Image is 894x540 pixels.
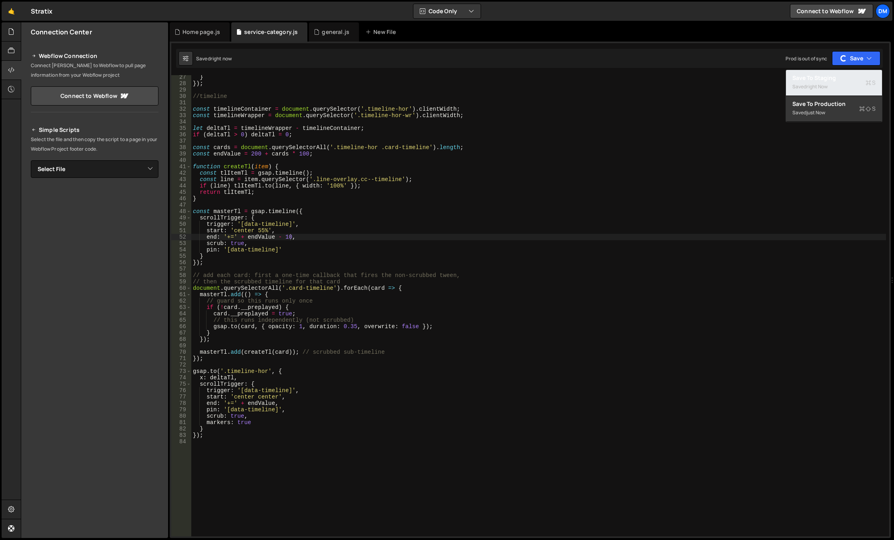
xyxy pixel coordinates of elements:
[171,100,191,106] div: 31
[171,285,191,291] div: 60
[171,291,191,298] div: 61
[322,28,349,36] div: general.js
[171,298,191,304] div: 62
[365,28,399,36] div: New File
[171,259,191,266] div: 56
[171,375,191,381] div: 74
[806,109,825,116] div: just now
[790,4,873,18] a: Connect to Webflow
[171,208,191,215] div: 48
[171,183,191,189] div: 44
[792,82,876,92] div: Saved
[171,426,191,432] div: 82
[171,112,191,119] div: 33
[171,125,191,132] div: 35
[171,387,191,394] div: 76
[171,362,191,368] div: 72
[171,349,191,355] div: 70
[171,195,191,202] div: 46
[31,51,158,61] h2: Webflow Connection
[244,28,298,36] div: service-category.js
[171,419,191,426] div: 81
[859,105,876,113] span: S
[31,135,158,154] p: Select the file and then copy the script to a page in your Webflow Project footer code.
[171,240,191,247] div: 53
[171,106,191,112] div: 32
[171,151,191,157] div: 39
[171,400,191,406] div: 78
[171,221,191,227] div: 50
[171,170,191,176] div: 42
[832,51,880,66] button: Save
[171,119,191,125] div: 34
[171,413,191,419] div: 80
[171,74,191,80] div: 27
[171,163,191,170] div: 41
[171,438,191,445] div: 84
[171,138,191,144] div: 37
[196,55,232,62] div: Saved
[171,394,191,400] div: 77
[786,55,827,62] div: Prod is out of sync
[171,80,191,87] div: 28
[31,86,158,106] a: Connect to Webflow
[171,279,191,285] div: 59
[171,272,191,279] div: 58
[866,79,876,87] span: S
[171,247,191,253] div: 54
[31,61,158,80] p: Connect [PERSON_NAME] to Webflow to pull page information from your Webflow project
[171,266,191,272] div: 57
[31,125,158,135] h2: Simple Scripts
[171,215,191,221] div: 49
[171,330,191,336] div: 67
[171,144,191,151] div: 38
[171,406,191,413] div: 79
[413,4,481,18] button: Code Only
[171,304,191,311] div: 63
[31,191,159,263] iframe: YouTube video player
[171,132,191,138] div: 36
[786,96,882,122] button: Save to ProductionS Savedjust now
[31,268,159,340] iframe: YouTube video player
[792,74,876,82] div: Save to Staging
[171,432,191,438] div: 83
[786,70,882,96] button: Save to StagingS Savedright now
[171,176,191,183] div: 43
[182,28,220,36] div: Home page.js
[171,323,191,330] div: 66
[792,108,876,118] div: Saved
[171,234,191,240] div: 52
[171,189,191,195] div: 45
[171,87,191,93] div: 29
[171,93,191,100] div: 30
[786,70,882,122] div: Code Only
[171,311,191,317] div: 64
[2,2,21,21] a: 🤙
[171,336,191,343] div: 68
[210,55,232,62] div: right now
[171,368,191,375] div: 73
[31,28,92,36] h2: Connection Center
[792,100,876,108] div: Save to Production
[806,83,828,90] div: right now
[171,202,191,208] div: 47
[171,355,191,362] div: 71
[31,6,52,16] div: Stratix
[171,381,191,387] div: 75
[171,253,191,259] div: 55
[171,343,191,349] div: 69
[171,157,191,163] div: 40
[876,4,890,18] a: Dm
[171,317,191,323] div: 65
[171,227,191,234] div: 51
